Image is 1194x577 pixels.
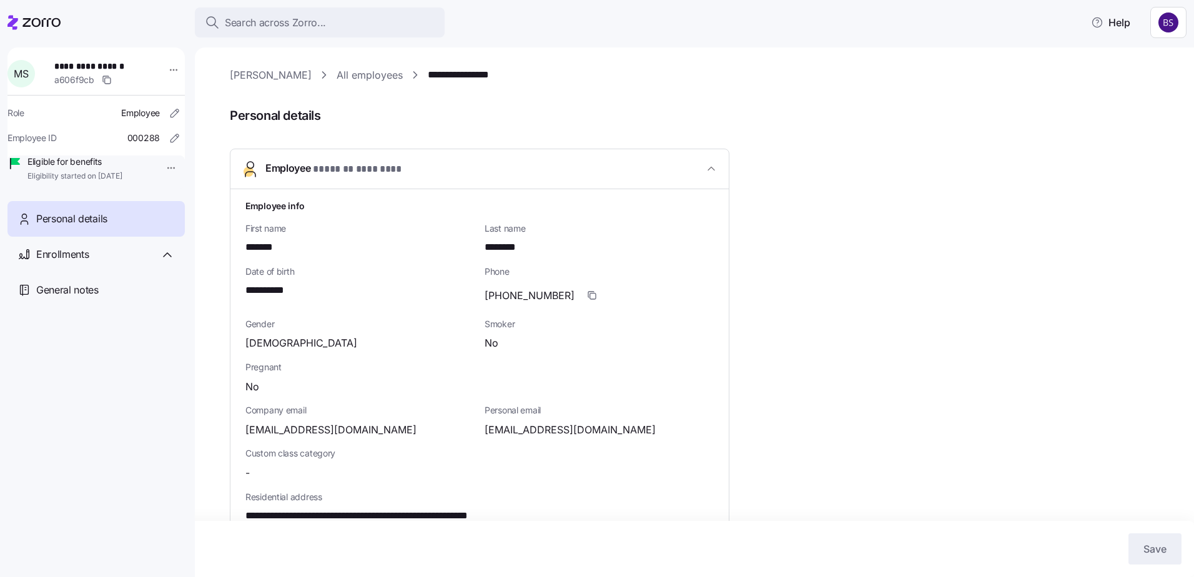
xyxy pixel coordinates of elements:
img: 70e1238b338d2f51ab0eff200587d663 [1158,12,1178,32]
span: General notes [36,282,99,298]
h1: Employee info [245,199,714,212]
span: a606f9cb [54,74,94,86]
span: Custom class category [245,447,475,460]
span: Help [1091,15,1130,30]
span: Personal details [230,106,1177,126]
span: Pregnant [245,361,714,373]
button: Search across Zorro... [195,7,445,37]
span: - [245,465,250,481]
span: [PHONE_NUMBER] [485,288,575,303]
span: Enrollments [36,247,89,262]
span: Phone [485,265,714,278]
span: Employee [265,160,402,177]
a: [PERSON_NAME] [230,67,312,83]
span: Eligibility started on [DATE] [27,171,122,182]
span: Eligible for benefits [27,155,122,168]
span: 000288 [127,132,160,144]
span: Employee [121,107,160,119]
span: [EMAIL_ADDRESS][DOMAIN_NAME] [245,422,417,438]
span: Smoker [485,318,714,330]
span: Personal email [485,404,714,417]
span: No [245,379,259,395]
span: Save [1143,541,1167,556]
button: Save [1128,533,1182,565]
span: Gender [245,318,475,330]
span: No [485,335,498,351]
a: All employees [337,67,403,83]
span: Company email [245,404,475,417]
span: Last name [485,222,714,235]
span: Employee ID [7,132,57,144]
span: Date of birth [245,265,475,278]
span: [EMAIL_ADDRESS][DOMAIN_NAME] [485,422,656,438]
span: Role [7,107,24,119]
span: Search across Zorro... [225,15,326,31]
span: [DEMOGRAPHIC_DATA] [245,335,357,351]
button: Help [1081,10,1140,35]
span: Personal details [36,211,107,227]
span: Residential address [245,491,714,503]
span: First name [245,222,475,235]
span: M S [14,69,28,79]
